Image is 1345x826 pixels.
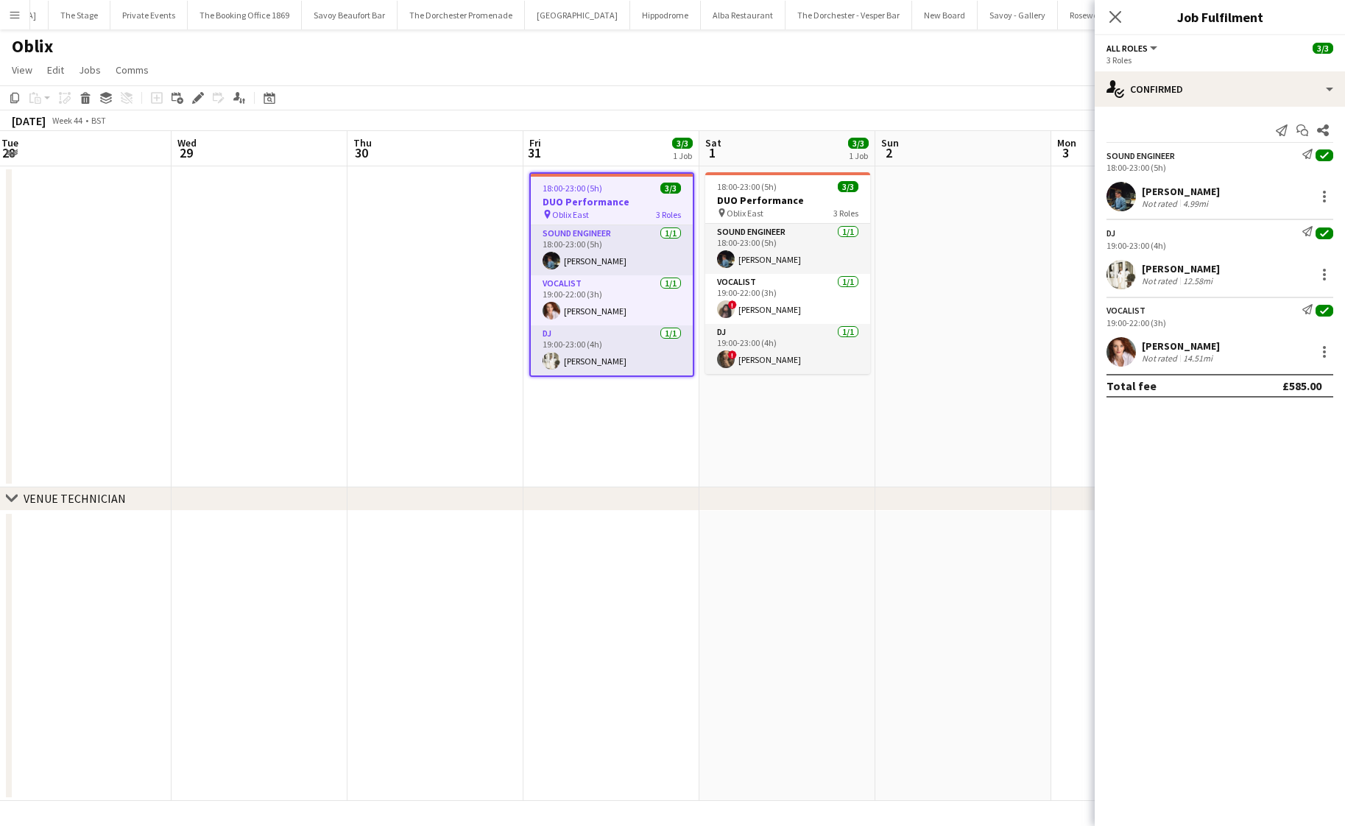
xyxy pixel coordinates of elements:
div: Not rated [1142,198,1180,209]
span: ! [728,350,737,359]
span: Oblix East [552,209,589,220]
span: All roles [1106,43,1148,54]
a: Comms [110,60,155,80]
div: 1 Job [673,150,692,161]
span: 2 [879,144,899,161]
div: DJ [1106,227,1115,239]
div: Not rated [1142,353,1180,364]
div: Total fee [1106,378,1157,393]
button: All roles [1106,43,1159,54]
div: 12.58mi [1180,275,1215,286]
button: Hippodrome [630,1,701,29]
span: 3 Roles [833,208,858,219]
span: 3 [1055,144,1076,161]
div: £585.00 [1282,378,1321,393]
button: Savoy - Gallery [978,1,1058,29]
app-job-card: 18:00-23:00 (5h)3/3DUO Performance Oblix East3 RolesSound Engineer1/118:00-23:00 (5h)[PERSON_NAME... [529,172,694,377]
span: 1 [703,144,721,161]
app-card-role: DJ1/119:00-23:00 (4h)[PERSON_NAME] [531,325,693,375]
div: Sound Engineer [1106,150,1175,161]
app-card-role: Sound Engineer1/118:00-23:00 (5h)[PERSON_NAME] [531,225,693,275]
span: 3/3 [1313,43,1333,54]
a: Edit [41,60,70,80]
div: VENUE TECHNICIAN [24,491,126,506]
span: Sun [881,136,899,149]
div: 14.51mi [1180,353,1215,364]
span: Wed [177,136,197,149]
h3: DUO Performance [705,194,870,207]
span: 31 [527,144,541,161]
div: Confirmed [1095,71,1345,107]
div: 19:00-22:00 (3h) [1106,317,1333,328]
div: [PERSON_NAME] [1142,339,1220,353]
app-job-card: 18:00-23:00 (5h)3/3DUO Performance Oblix East3 RolesSound Engineer1/118:00-23:00 (5h)[PERSON_NAME... [705,172,870,374]
h3: Job Fulfilment [1095,7,1345,27]
div: 4.99mi [1180,198,1211,209]
span: 3/3 [848,138,869,149]
span: Oblix East [727,208,763,219]
div: Vocalist [1106,305,1145,316]
span: Comms [116,63,149,77]
div: 19:00-23:00 (4h) [1106,240,1333,251]
app-card-role: Vocalist1/119:00-22:00 (3h)[PERSON_NAME] [531,275,693,325]
button: New Board [912,1,978,29]
div: [DATE] [12,113,46,128]
a: Jobs [73,60,107,80]
div: 18:00-23:00 (5h) [1106,162,1333,173]
span: Edit [47,63,64,77]
button: The Dorchester - Vesper Bar [786,1,912,29]
span: 3/3 [672,138,693,149]
button: Rosewood [GEOGRAPHIC_DATA] [1058,1,1202,29]
a: View [6,60,38,80]
span: 30 [351,144,372,161]
span: ! [728,300,737,309]
span: 18:00-23:00 (5h) [717,181,777,192]
div: [PERSON_NAME] [1142,185,1220,198]
h1: Oblix [12,35,53,57]
button: The Stage [49,1,110,29]
button: Private Events [110,1,188,29]
app-card-role: Sound Engineer1/118:00-23:00 (5h)[PERSON_NAME] [705,224,870,274]
span: Jobs [79,63,101,77]
div: [PERSON_NAME] [1142,262,1220,275]
span: 3/3 [660,183,681,194]
span: Sat [705,136,721,149]
span: Tue [1,136,18,149]
span: 3/3 [838,181,858,192]
button: The Booking Office 1869 [188,1,302,29]
app-card-role: Vocalist1/119:00-22:00 (3h)![PERSON_NAME] [705,274,870,324]
span: 18:00-23:00 (5h) [543,183,602,194]
div: 1 Job [849,150,868,161]
span: View [12,63,32,77]
button: [GEOGRAPHIC_DATA] [525,1,630,29]
span: 3 Roles [656,209,681,220]
app-card-role: DJ1/119:00-23:00 (4h)![PERSON_NAME] [705,324,870,374]
button: Savoy Beaufort Bar [302,1,398,29]
button: The Dorchester Promenade [398,1,525,29]
span: 29 [175,144,197,161]
span: Fri [529,136,541,149]
div: 3 Roles [1106,54,1333,66]
span: Week 44 [49,115,85,126]
div: BST [91,115,106,126]
span: Thu [353,136,372,149]
h3: DUO Performance [531,195,693,208]
button: Alba Restaurant [701,1,786,29]
span: Mon [1057,136,1076,149]
div: Not rated [1142,275,1180,286]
